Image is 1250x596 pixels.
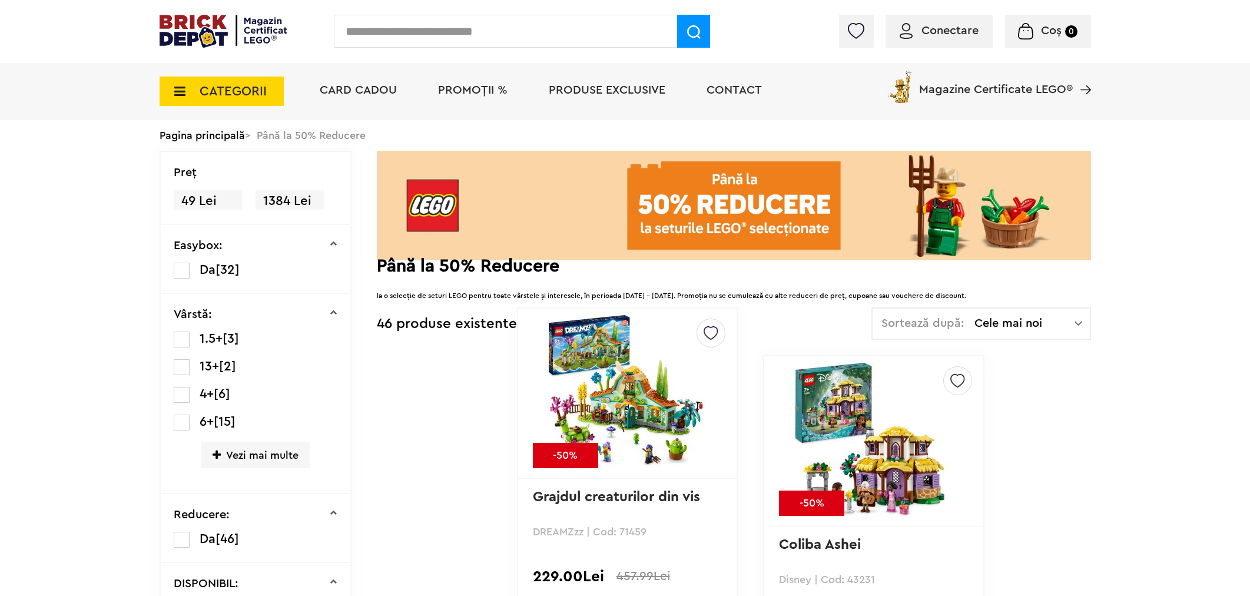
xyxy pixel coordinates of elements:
span: Vezi mai multe [201,442,310,468]
img: Coliba Ashei [791,359,956,524]
span: Sortează după: [881,317,964,329]
div: -50% [779,491,844,516]
a: Contact [707,84,762,96]
p: Vârstă: [174,309,212,320]
span: [46] [215,532,239,545]
div: 46 produse existente [377,307,517,341]
span: 457.99Lei [616,570,670,582]
p: DISPONIBIL: [174,578,238,590]
span: 13+ [200,360,219,373]
span: Da [200,532,215,545]
div: > Până la 50% Reducere [160,120,1091,151]
span: [32] [215,263,240,276]
span: Coș [1041,25,1062,37]
span: [6] [214,388,230,400]
img: Grajdul creaturilor din vis [545,311,709,476]
p: Preţ [174,167,197,178]
span: 49 Lei [174,190,242,213]
a: Grajdul creaturilor din vis [533,490,700,504]
small: 0 [1065,25,1077,38]
img: Landing page banner [377,151,1091,260]
span: 1384 Lei [256,190,324,213]
p: Easybox: [174,240,223,251]
a: Magazine Certificate LEGO® [1073,68,1091,80]
span: [2] [219,360,236,373]
a: Card Cadou [320,84,397,96]
h2: Până la 50% Reducere [377,260,1091,272]
a: PROMOȚII % [438,84,508,96]
span: 229.00Lei [533,569,604,584]
span: 1.5+ [200,332,223,345]
div: -50% [533,443,598,468]
span: Cele mai noi [974,317,1075,329]
a: Coliba Ashei [779,538,861,552]
a: Produse exclusive [549,84,665,96]
span: Da [200,263,215,276]
span: 6+ [200,415,214,428]
p: Disney | Cod: 43231 [779,574,968,585]
span: Conectare [921,25,979,37]
span: CATEGORII [200,85,267,98]
span: [15] [214,415,236,428]
span: Magazine Certificate LEGO® [919,68,1073,95]
a: Pagina principală [160,130,245,141]
div: la o selecție de seturi LEGO pentru toate vârstele și interesele, în perioada [DATE] - [DATE]. Pr... [377,278,1091,302]
a: Conectare [900,25,979,37]
p: DREAMZzz | Cod: 71459 [533,527,722,537]
p: Reducere: [174,509,230,521]
span: 4+ [200,388,214,400]
span: [3] [223,332,239,345]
